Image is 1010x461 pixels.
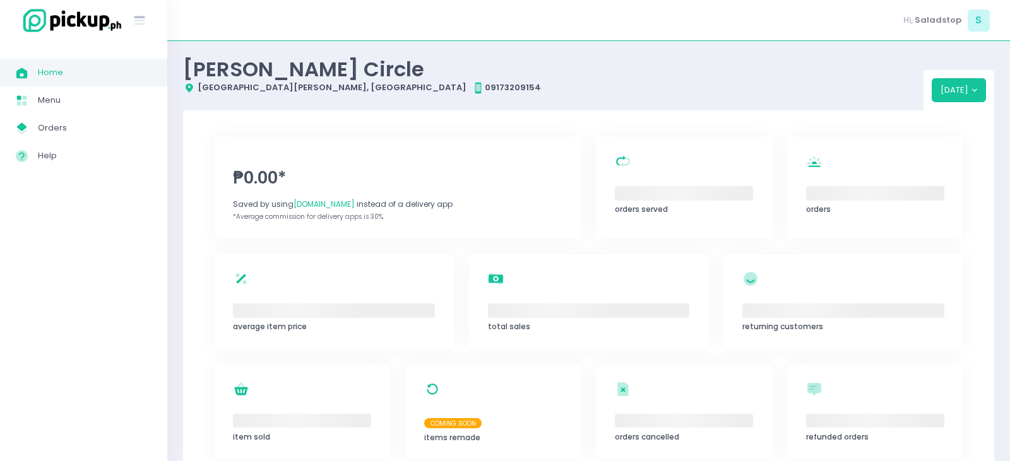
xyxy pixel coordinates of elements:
span: ‌ [615,186,753,201]
a: ‌returning customers [724,254,963,349]
span: ‌ [806,414,944,428]
span: ‌ [806,186,944,201]
span: orders cancelled [615,431,679,442]
span: Saladstop [915,14,961,26]
div: [GEOGRAPHIC_DATA][PERSON_NAME], [GEOGRAPHIC_DATA] 09173209154 [183,81,924,94]
span: refunded orders [806,431,869,442]
div: [PERSON_NAME] Circle [183,57,924,81]
span: ‌ [488,303,690,318]
span: Hi, [903,14,913,26]
span: Orders [38,120,151,136]
span: S [968,9,990,32]
span: Coming Soon [424,418,482,428]
span: ₱0.00* [233,166,562,190]
span: ‌ [233,414,371,428]
span: orders [806,204,831,214]
span: [DOMAIN_NAME] [294,199,355,209]
a: ‌orders cancelled [597,365,772,460]
a: ‌orders served [597,137,772,238]
a: ‌orders [788,137,963,238]
span: item sold [233,431,270,442]
span: ‌ [742,303,944,318]
img: logo [16,7,123,34]
div: Saved by using instead of a delivery app [233,199,562,210]
span: Menu [38,92,151,108]
button: [DATE] [932,78,987,102]
span: orders served [615,204,668,214]
span: Help [38,148,151,164]
a: ‌average item price [215,254,453,349]
span: returning customers [742,321,823,332]
span: *Average commission for delivery apps is 30% [233,212,383,221]
a: ‌refunded orders [788,365,963,460]
span: total sales [488,321,530,332]
span: Home [38,64,151,81]
span: ‌ [233,303,435,318]
a: ‌total sales [469,254,708,349]
span: ‌ [615,414,753,428]
a: ‌item sold [215,365,390,460]
span: average item price [233,321,307,332]
span: items remade [424,432,480,443]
